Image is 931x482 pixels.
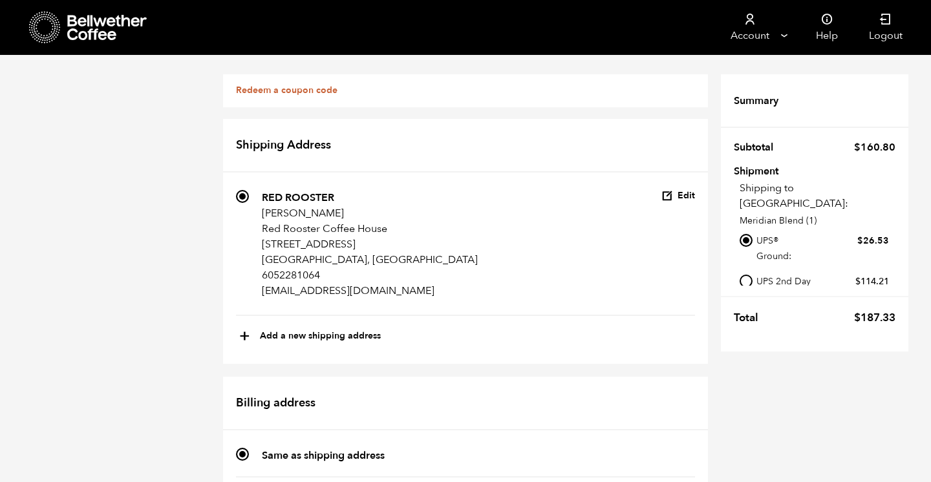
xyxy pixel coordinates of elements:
[262,448,385,463] strong: Same as shipping address
[223,119,708,173] h2: Shipping Address
[236,84,337,96] a: Redeem a coupon code
[262,236,478,252] p: [STREET_ADDRESS]
[262,191,334,205] strong: RED ROOSTER
[857,235,863,247] span: $
[734,134,781,161] th: Subtotal
[236,190,249,203] input: RED ROOSTER [PERSON_NAME] Red Rooster Coffee House [STREET_ADDRESS] [GEOGRAPHIC_DATA], [GEOGRAPHI...
[854,310,895,325] bdi: 187.33
[661,190,695,202] button: Edit
[262,252,478,267] p: [GEOGRAPHIC_DATA], [GEOGRAPHIC_DATA]
[740,180,895,211] p: Shipping to [GEOGRAPHIC_DATA]:
[262,267,478,283] p: 6052281064
[855,275,889,288] bdi: 114.21
[236,448,249,461] input: Same as shipping address
[734,304,766,332] th: Total
[239,326,250,348] span: +
[857,235,889,247] bdi: 26.53
[855,275,861,288] span: $
[740,214,895,227] p: Meridian Blend (1)
[262,283,478,299] p: [EMAIL_ADDRESS][DOMAIN_NAME]
[854,310,861,325] span: $
[756,273,889,305] label: UPS 2nd Day Air®:
[223,377,708,431] h2: Billing address
[854,140,895,154] bdi: 160.80
[262,205,478,221] p: [PERSON_NAME]
[734,166,808,174] th: Shipment
[262,221,478,236] p: Red Rooster Coffee House
[854,140,861,154] span: $
[239,326,381,348] button: +Add a new shipping address
[756,232,889,264] label: UPS® Ground:
[734,87,786,114] th: Summary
